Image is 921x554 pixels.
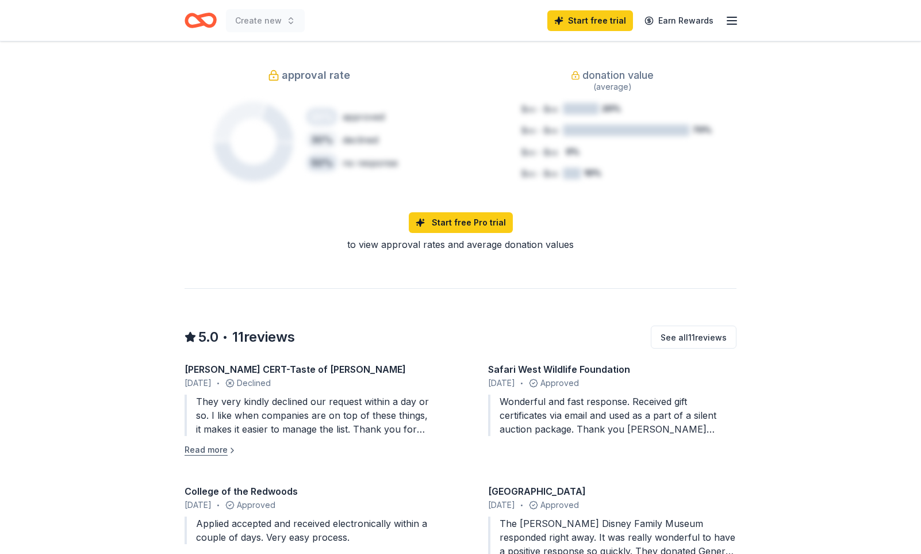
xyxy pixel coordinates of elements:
button: Read more [185,443,237,457]
tspan: $xx - $xx [521,125,558,135]
div: [PERSON_NAME] CERT-Taste of [PERSON_NAME] [185,362,433,376]
tspan: 0% [566,147,580,156]
span: [DATE] [185,376,212,390]
span: • [217,500,220,510]
tspan: 20% [602,104,621,113]
tspan: $xx - $xx [521,169,558,178]
span: approval rate [282,66,350,85]
button: Create new [226,9,305,32]
div: approved [343,110,385,124]
div: 20 % [306,108,338,126]
a: Start free Pro trial [409,212,513,233]
div: 50 % [306,154,338,172]
div: to view approval rates and average donation values [185,238,736,251]
div: Approved [488,498,736,512]
tspan: 70% [693,125,712,135]
div: Declined [185,376,433,390]
tspan: $xx - $xx [521,147,558,157]
tspan: $xx - $xx [521,104,558,114]
div: Safari West Wildlife Foundation [488,362,736,376]
div: Applied accepted and received electronically within a couple of days. Very easy process. [185,517,433,544]
span: Create new [235,14,282,28]
div: They very kindly declined our request within a day or so. I like when companies are on top of the... [185,395,433,436]
span: [DATE] [488,498,515,512]
a: Home [185,7,217,34]
div: declined [343,133,378,147]
span: 11 reviews [232,328,295,346]
div: Approved [488,376,736,390]
div: 30 % [306,131,338,149]
span: • [217,379,220,388]
span: [DATE] [185,498,212,512]
button: See all11reviews [651,326,736,349]
a: Earn Rewards [638,10,720,31]
div: Wonderful and fast response. Received gift certificates via email and used as a part of a silent ... [488,395,736,436]
a: Start free trial [547,10,633,31]
div: Approved [185,498,433,512]
span: • [520,379,523,388]
span: 5.0 [198,328,218,346]
span: [DATE] [488,376,515,390]
div: [GEOGRAPHIC_DATA] [488,484,736,498]
div: no response [343,156,398,170]
span: • [520,500,523,510]
tspan: 10% [584,168,601,178]
span: donation value [582,66,654,85]
div: College of the Redwoods [185,484,433,498]
div: (average) [488,80,736,94]
span: • [222,331,228,343]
